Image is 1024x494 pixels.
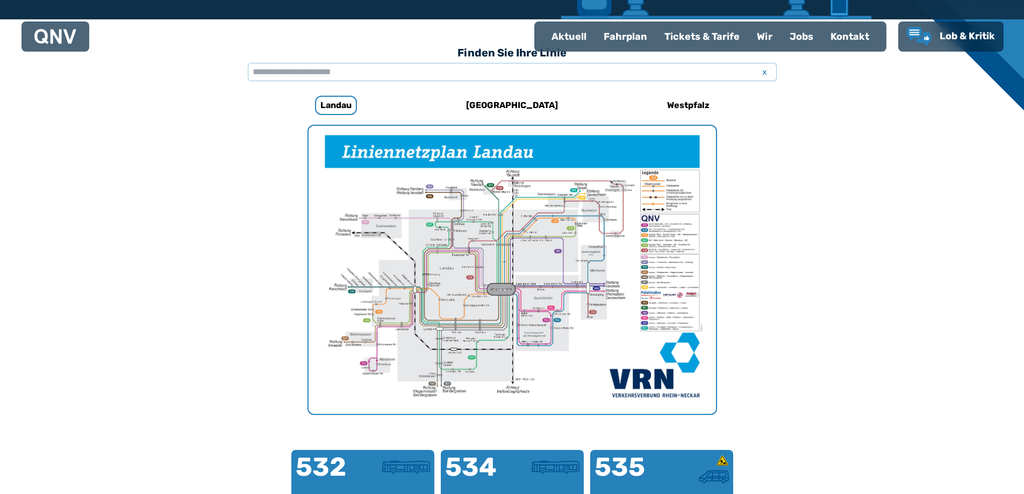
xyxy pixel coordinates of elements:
[382,461,430,474] img: Stadtbus
[748,23,781,51] a: Wir
[822,23,878,51] a: Kontakt
[595,454,662,493] div: 535
[296,454,363,493] div: 532
[441,92,584,118] a: [GEOGRAPHIC_DATA]
[309,126,716,414] img: Netzpläne Landau Seite 1 von 1
[656,23,748,51] a: Tickets & Tarife
[543,23,595,51] a: Aktuell
[907,27,995,46] a: Lob & Kritik
[248,41,777,65] h3: Finden Sie Ihre Linie
[309,126,716,414] div: My Favorite Images
[34,26,76,47] a: QNV Logo
[445,454,512,493] div: 534
[264,92,407,118] a: Landau
[663,97,714,114] h6: Westpfalz
[532,461,579,474] img: Stadtbus
[757,66,772,78] span: x
[940,30,995,42] span: Lob & Kritik
[699,470,728,483] img: Kleinbus
[462,97,562,114] h6: [GEOGRAPHIC_DATA]
[617,92,760,118] a: Westpfalz
[315,96,357,115] h6: Landau
[595,23,656,51] a: Fahrplan
[781,23,822,51] a: Jobs
[309,126,716,414] li: 1 von 1
[34,29,76,44] img: QNV Logo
